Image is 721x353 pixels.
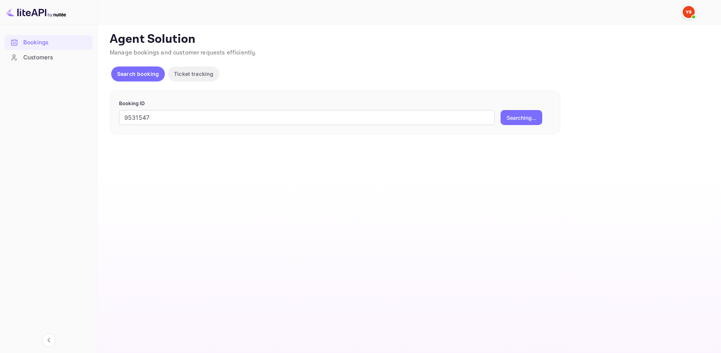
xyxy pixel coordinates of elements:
p: Ticket tracking [174,70,213,78]
a: Bookings [5,35,93,49]
button: Searching... [501,110,542,125]
a: Customers [5,50,93,64]
div: Bookings [23,38,89,47]
div: Bookings [5,35,93,50]
img: LiteAPI logo [6,6,66,18]
img: Yandex Support [683,6,695,18]
div: Customers [5,50,93,65]
p: Agent Solution [110,32,707,47]
input: Enter Booking ID (e.g., 63782194) [119,110,495,125]
span: Manage bookings and customer requests efficiently. [110,49,257,57]
div: Customers [23,53,89,62]
p: Search booking [117,70,159,78]
button: Collapse navigation [42,333,56,347]
p: Booking ID [119,100,551,107]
